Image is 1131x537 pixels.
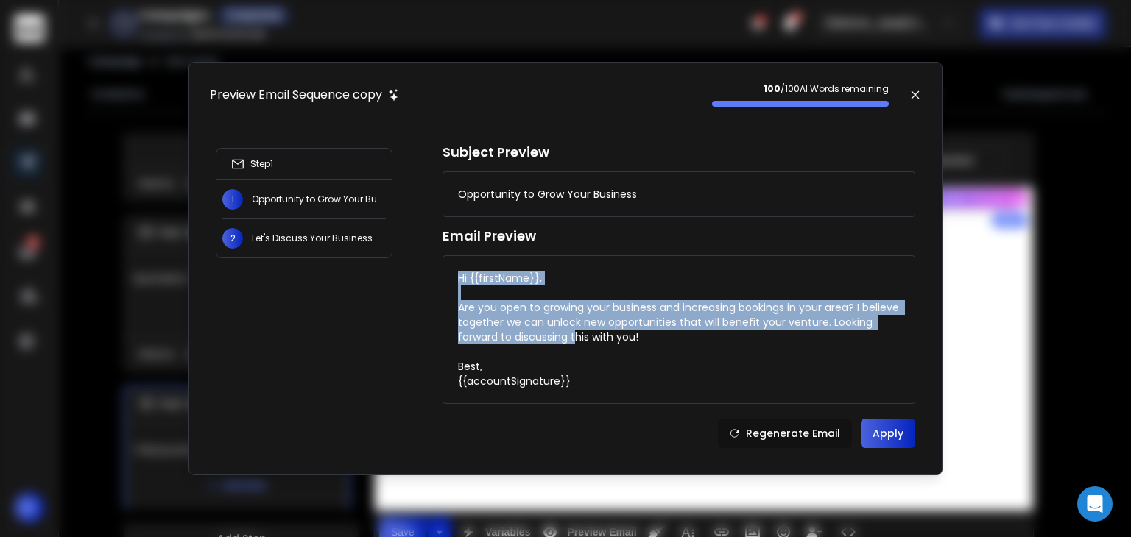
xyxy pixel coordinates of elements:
p: / 100 AI Words remaining [712,83,889,95]
h1: Preview Email Sequence copy [210,86,382,104]
strong: 100 [764,82,781,95]
div: Hi {{firstName}}, Are you open to growing your business and increasing bookings in your area? I b... [458,271,900,388]
h1: Email Preview [443,226,915,246]
h1: Subject Preview [443,142,915,163]
div: Opportunity to Grow Your Business [458,187,637,202]
button: Regenerate Email [718,419,852,448]
div: Open Intercom Messenger [1077,486,1113,522]
span: 2 [222,228,243,249]
span: 1 [222,189,243,210]
button: Apply [861,419,915,448]
p: Opportunity to Grow Your Business [252,193,386,205]
div: Step 1 [231,157,273,171]
p: Let's Discuss Your Business Growth [252,232,386,244]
